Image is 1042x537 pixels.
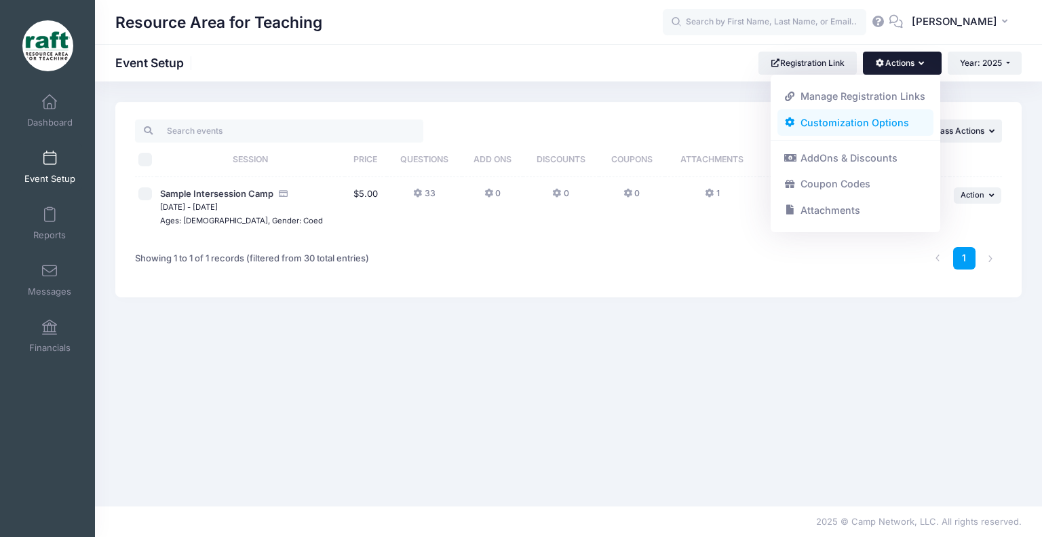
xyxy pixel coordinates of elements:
[758,52,857,75] a: Registration Link
[345,177,387,238] td: $5.00
[474,154,512,164] span: Add Ons
[345,143,387,177] th: Price
[552,187,568,207] button: 0
[387,143,462,177] th: Questions
[903,7,1022,38] button: [PERSON_NAME]
[484,187,501,207] button: 0
[960,58,1002,68] span: Year: 2025
[777,109,934,135] a: Customization Options
[18,256,82,303] a: Messages
[18,143,82,191] a: Event Setup
[921,119,1002,143] button: Mass Actions
[961,190,984,200] span: Action
[912,14,997,29] span: [PERSON_NAME]
[135,119,423,143] input: Search events
[623,187,640,207] button: 0
[680,154,744,164] span: Attachments
[599,143,665,177] th: Coupons
[413,187,435,207] button: 33
[611,154,653,164] span: Coupons
[18,200,82,247] a: Reports
[777,197,934,223] a: Attachments
[277,189,288,198] i: Accepting Credit Card Payments
[954,187,1001,204] button: Action
[28,286,71,297] span: Messages
[24,173,75,185] span: Event Setup
[18,312,82,360] a: Financials
[22,20,73,71] img: Resource Area for Teaching
[777,84,934,109] a: Manage Registration Links
[33,229,66,241] span: Reports
[953,247,976,270] a: 1
[933,126,984,136] span: Mass Actions
[948,52,1022,75] button: Year: 2025
[523,143,599,177] th: Discounts
[705,187,719,207] button: 1
[777,171,934,197] a: Coupon Codes
[18,87,82,134] a: Dashboard
[135,243,369,274] div: Showing 1 to 1 of 1 records (filtered from 30 total entries)
[160,216,323,225] small: Ages: [DEMOGRAPHIC_DATA], Gender: Coed
[462,143,523,177] th: Add Ons
[115,56,195,70] h1: Event Setup
[863,52,941,75] button: Actions
[663,9,866,36] input: Search by First Name, Last Name, or Email...
[400,154,448,164] span: Questions
[29,342,71,354] span: Financials
[816,516,1022,527] span: 2025 © Camp Network, LLC. All rights reserved.
[115,7,322,38] h1: Resource Area for Teaching
[665,143,760,177] th: Attachments
[760,143,820,177] th: Policies
[27,117,73,128] span: Dashboard
[160,202,218,212] small: [DATE] - [DATE]
[157,143,345,177] th: Session
[537,154,585,164] span: Discounts
[777,145,934,171] a: AddOns & Discounts
[160,188,273,199] span: Sample Intersession Camp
